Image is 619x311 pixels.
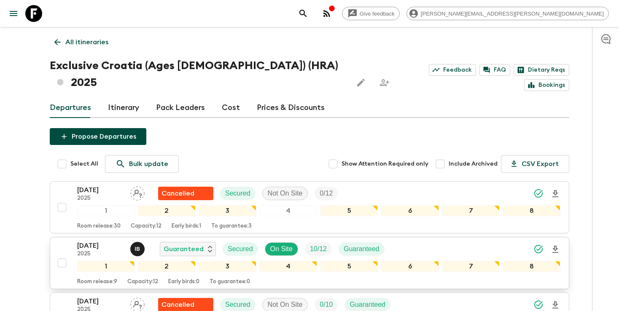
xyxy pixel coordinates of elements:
[223,242,258,256] div: Secured
[199,205,256,216] div: 3
[210,279,250,285] p: To guarantee: 0
[268,300,303,310] p: Not On Site
[514,64,569,76] a: Dietary Reqs
[77,241,124,251] p: [DATE]
[257,98,325,118] a: Prices & Discounts
[50,57,346,91] h1: Exclusive Croatia (Ages [DEMOGRAPHIC_DATA]) (HRA) 2025
[158,187,213,200] div: Flash Pack cancellation
[228,244,253,254] p: Secured
[130,300,145,307] span: Assign pack leader
[320,205,378,216] div: 5
[225,188,250,198] p: Secured
[260,205,317,216] div: 4
[108,98,139,118] a: Itinerary
[70,160,98,168] span: Select All
[270,244,293,254] p: On Site
[199,261,256,272] div: 3
[260,261,317,272] div: 4
[105,155,179,173] a: Bulk update
[50,98,91,118] a: Departures
[168,279,199,285] p: Early birds: 0
[77,279,117,285] p: Room release: 9
[533,300,544,310] svg: Synced Successfully
[449,160,498,168] span: Include Archived
[550,189,560,199] svg: Download Onboarding
[524,79,569,91] a: Bookings
[77,251,124,257] p: 2025
[211,223,252,230] p: To guarantee: 3
[225,300,250,310] p: Secured
[77,205,135,216] div: 1
[161,188,194,198] p: Cancelled
[533,188,544,198] svg: Synced Successfully
[342,7,400,20] a: Give feedback
[376,74,393,91] span: Share this itinerary
[320,188,333,198] p: 0 / 12
[156,98,205,118] a: Pack Leaders
[127,279,158,285] p: Capacity: 12
[129,159,168,169] p: Bulk update
[138,261,195,272] div: 2
[320,261,378,272] div: 5
[344,244,379,254] p: Guaranteed
[65,37,108,47] p: All itineraries
[310,244,327,254] p: 10 / 12
[503,261,560,272] div: 8
[381,205,439,216] div: 6
[501,155,569,173] button: CSV Export
[416,11,608,17] span: [PERSON_NAME][EMAIL_ADDRESS][PERSON_NAME][DOMAIN_NAME]
[320,300,333,310] p: 0 / 10
[130,189,145,196] span: Assign pack leader
[550,300,560,310] svg: Download Onboarding
[164,244,204,254] p: Guaranteed
[533,244,544,254] svg: Synced Successfully
[305,242,332,256] div: Trip Fill
[442,205,500,216] div: 7
[295,5,312,22] button: search adventures
[130,244,146,251] span: Ivica Burić
[135,246,140,252] p: I B
[265,242,298,256] div: On Site
[353,74,369,91] button: Edit this itinerary
[429,64,476,76] a: Feedback
[262,187,308,200] div: Not On Site
[77,296,124,306] p: [DATE]
[50,181,569,233] button: [DATE]2025Assign pack leaderFlash Pack cancellationSecuredNot On SiteTrip Fill12345678Room releas...
[503,205,560,216] div: 8
[50,237,569,289] button: [DATE]2025Ivica BurićGuaranteedSecuredOn SiteTrip FillGuaranteed12345678Room release:9Capacity:12...
[138,205,195,216] div: 2
[442,261,500,272] div: 7
[77,261,135,272] div: 1
[355,11,399,17] span: Give feedback
[406,7,609,20] div: [PERSON_NAME][EMAIL_ADDRESS][PERSON_NAME][DOMAIN_NAME]
[268,188,303,198] p: Not On Site
[5,5,22,22] button: menu
[342,160,428,168] span: Show Attention Required only
[77,223,121,230] p: Room release: 30
[50,34,113,51] a: All itineraries
[130,242,146,256] button: IB
[50,128,146,145] button: Propose Departures
[350,300,385,310] p: Guaranteed
[172,223,201,230] p: Early birds: 1
[77,185,124,195] p: [DATE]
[222,98,240,118] a: Cost
[381,261,439,272] div: 6
[161,300,194,310] p: Cancelled
[131,223,161,230] p: Capacity: 12
[550,244,560,255] svg: Download Onboarding
[315,187,338,200] div: Trip Fill
[77,195,124,202] p: 2025
[479,64,510,76] a: FAQ
[220,187,256,200] div: Secured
